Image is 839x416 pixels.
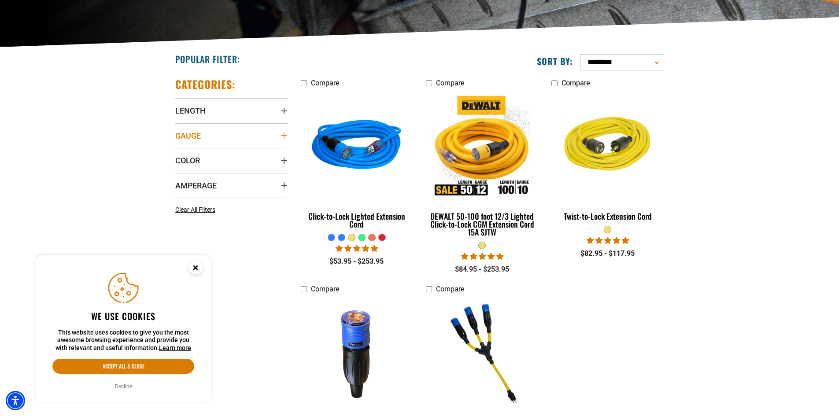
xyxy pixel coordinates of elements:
div: $53.95 - $253.95 [301,256,413,267]
button: Accept all & close [52,359,194,374]
button: Close this option [180,255,211,283]
span: Compare [311,79,339,87]
span: Clear All Filters [175,206,215,213]
span: Compare [311,285,339,293]
summary: Length [175,98,288,123]
img: Click-to-Lock 3-Outlet Locking Extension Cord Adapter [427,302,538,403]
img: yellow [552,96,663,197]
aside: Cookie Consent [35,255,211,402]
h2: Categories: [175,77,236,91]
img: DEWALT 50-100 foot 12/3 Lighted Click-to-Lock CGM Extension Cord 15A SJTW [427,96,538,197]
summary: Color [175,148,288,173]
span: Gauge [175,131,201,141]
summary: Gauge [175,123,288,148]
a: Clear All Filters [175,205,219,214]
span: Length [175,106,206,116]
label: Sort by: [537,55,573,67]
img: DIY 15A-125V Click-to-Lock Lighted Connector [301,302,412,403]
span: Amperage [175,180,217,191]
img: blue [301,96,412,197]
a: blue Click-to-Lock Lighted Extension Cord [301,92,413,233]
summary: Amperage [175,173,288,198]
div: Twist-to-Lock Extension Cord [551,212,664,220]
a: This website uses cookies to give you the most awesome browsing experience and provide you with r... [159,344,191,351]
span: Compare [436,285,464,293]
p: This website uses cookies to give you the most awesome browsing experience and provide you with r... [52,329,194,352]
span: 4.87 stars [336,244,378,253]
span: Color [175,155,200,166]
div: $82.95 - $117.95 [551,248,664,259]
span: Compare [562,79,590,87]
h2: Popular Filter: [175,53,240,65]
a: yellow Twist-to-Lock Extension Cord [551,92,664,225]
div: Click-to-Lock Lighted Extension Cord [301,212,413,228]
div: DEWALT 50-100 foot 12/3 Lighted Click-to-Lock CGM Extension Cord 15A SJTW [426,212,538,236]
div: $84.95 - $253.95 [426,264,538,275]
a: DEWALT 50-100 foot 12/3 Lighted Click-to-Lock CGM Extension Cord 15A SJTW DEWALT 50-100 foot 12/3... [426,92,538,241]
button: Decline [112,382,135,391]
h2: We use cookies [52,310,194,322]
span: 4.84 stars [461,252,503,261]
span: Compare [436,79,464,87]
span: 5.00 stars [587,236,629,245]
div: Accessibility Menu [6,391,25,410]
